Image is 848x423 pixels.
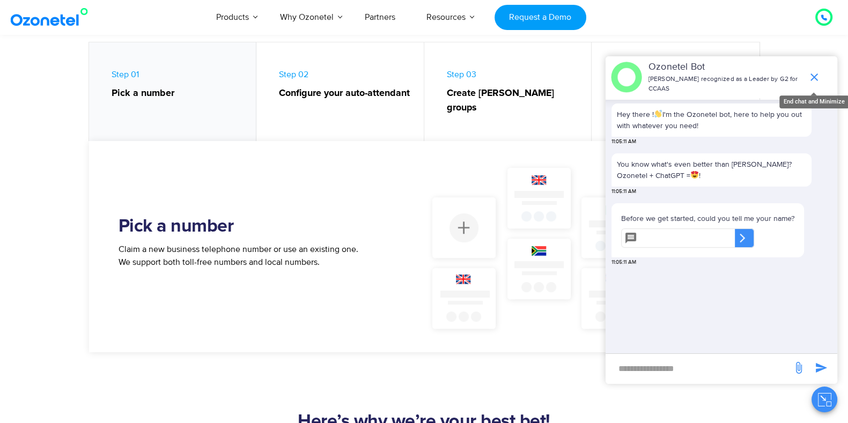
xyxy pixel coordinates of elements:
a: Step 01Pick a number [89,42,257,146]
strong: Create [PERSON_NAME] groups [447,86,581,115]
button: Close chat [812,387,837,412]
img: 😍 [691,171,698,179]
span: send message [788,357,809,379]
p: [PERSON_NAME] recognized as a Leader by G2 for CCAAS [648,75,802,94]
span: Step 02 [279,69,413,101]
span: send message [810,357,832,379]
p: Ozonetel Bot [648,60,802,75]
a: Step 03Create [PERSON_NAME] groups [424,42,592,146]
p: You know what's even better than [PERSON_NAME]? Ozonetel + ChatGPT = ! [617,159,806,181]
span: 11:05:11 AM [611,258,636,266]
a: Step 02Configure your auto-attendant [256,42,424,146]
a: Step 04Integrate with your CRM [592,42,759,146]
img: header [611,62,642,93]
span: 11:05:11 AM [611,138,636,146]
h2: Pick a number [119,216,360,238]
p: Claim a new business telephone number or use an existing one. We support both toll-free numbers a... [119,243,360,269]
span: end chat or minimize [803,66,825,88]
strong: Configure your auto-attendant [279,86,413,101]
a: Request a Demo [495,5,586,30]
p: Before we get started, could you tell me your name? [621,213,794,224]
div: new-msg-input [611,359,787,379]
span: Step 03 [447,69,581,115]
span: Step 01 [112,69,246,101]
span: 11:05:11 AM [611,188,636,196]
strong: Pick a number [112,86,246,101]
img: 👋 [654,110,662,117]
p: Hey there ! I'm the Ozonetel bot, here to help you out with whatever you need! [617,109,806,131]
